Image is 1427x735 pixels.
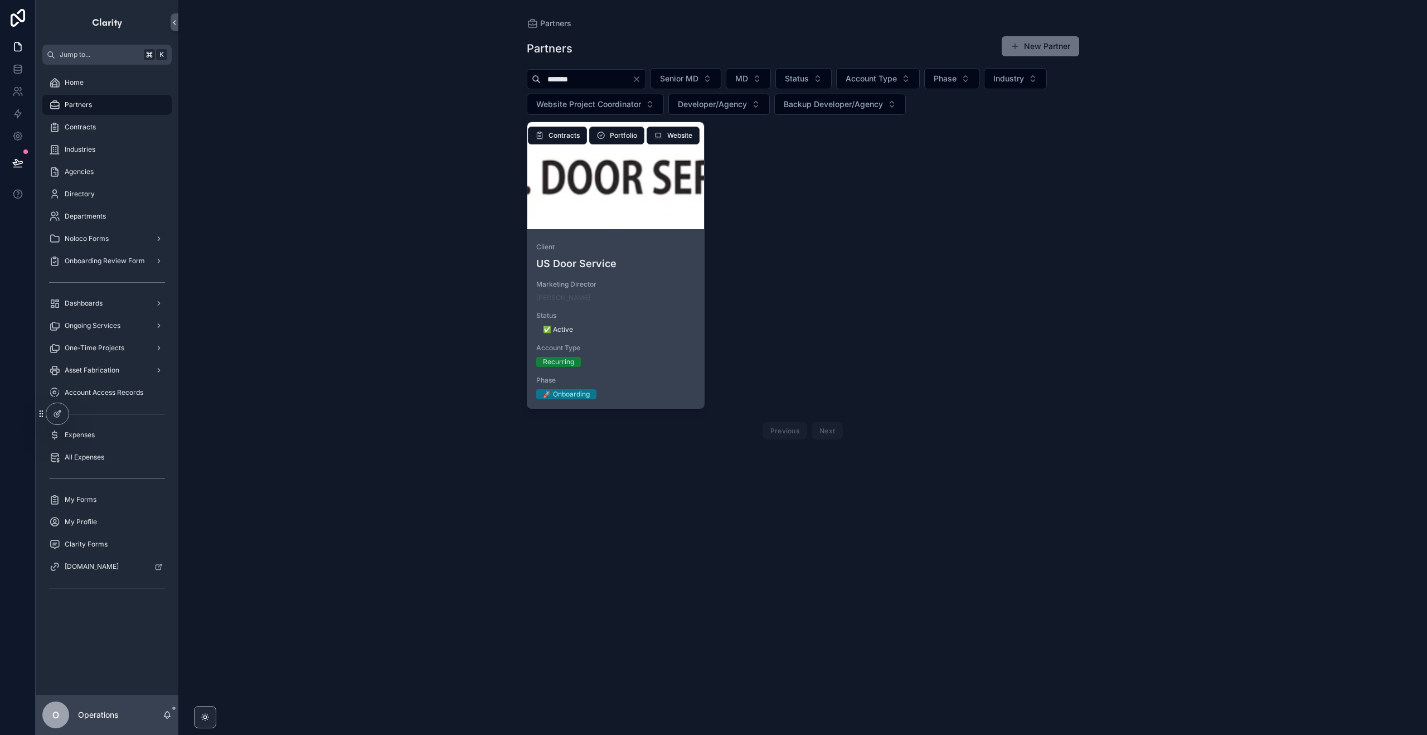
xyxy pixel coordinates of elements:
[65,78,84,87] span: Home
[42,338,172,358] a: One-Time Projects
[934,73,957,84] span: Phase
[65,190,95,199] span: Directory
[785,73,809,84] span: Status
[543,357,574,367] div: Recurring
[65,145,95,154] span: Industries
[784,99,883,110] span: Backup Developer/Agency
[65,321,120,330] span: Ongoing Services
[42,139,172,159] a: Industries
[42,490,172,510] a: My Forms
[993,73,1024,84] span: Industry
[42,425,172,445] a: Expenses
[527,18,571,29] a: Partners
[651,68,721,89] button: Select Button
[42,251,172,271] a: Onboarding Review Form
[540,18,571,29] span: Partners
[42,72,172,93] a: Home
[42,447,172,467] a: All Expenses
[65,234,109,243] span: Noloco Forms
[42,383,172,403] a: Account Access Records
[775,68,832,89] button: Select Button
[42,293,172,313] a: Dashboards
[610,131,637,140] span: Portfolio
[42,534,172,554] a: Clarity Forms
[678,99,747,110] span: Developer/Agency
[549,131,580,140] span: Contracts
[65,495,96,504] span: My Forms
[543,325,573,335] div: ✅ Active
[846,73,897,84] span: Account Type
[527,94,664,115] button: Select Button
[65,388,143,397] span: Account Access Records
[42,229,172,249] a: Noloco Forms
[735,73,748,84] span: MD
[667,131,692,140] span: Website
[589,127,644,144] button: Portfolio
[42,117,172,137] a: Contracts
[632,75,645,84] button: Clear
[536,256,696,271] h4: US Door Service
[42,557,172,577] a: [DOMAIN_NAME]
[36,65,178,611] div: scrollable content
[65,540,108,549] span: Clarity Forms
[660,73,698,84] span: Senior MD
[668,94,770,115] button: Select Button
[536,99,641,110] span: Website Project Coordinator
[42,184,172,204] a: Directory
[536,293,590,302] a: [PERSON_NAME]
[65,431,95,439] span: Expenses
[42,316,172,336] a: Ongoing Services
[42,360,172,380] a: Asset Fabrication
[536,376,696,385] span: Phase
[984,68,1047,89] button: Select Button
[65,100,92,109] span: Partners
[65,167,94,176] span: Agencies
[65,299,103,308] span: Dashboards
[726,68,771,89] button: Select Button
[65,123,96,132] span: Contracts
[527,122,705,409] a: ClientUS Door ServiceMarketing Director[PERSON_NAME]Status✅ ActiveAccount TypeRecurringPhase🚀 Onb...
[65,453,104,462] span: All Expenses
[42,45,172,65] button: Jump to...K
[42,95,172,115] a: Partners
[528,127,587,144] button: Contracts
[647,127,700,144] button: Website
[527,41,572,56] h1: Partners
[536,280,696,289] span: Marketing Director
[42,512,172,532] a: My Profile
[65,366,119,375] span: Asset Fabrication
[60,50,139,59] span: Jump to...
[65,212,106,221] span: Departments
[157,50,166,59] span: K
[65,257,145,265] span: Onboarding Review Form
[65,344,124,352] span: One-Time Projects
[42,206,172,226] a: Departments
[65,518,97,526] span: My Profile
[527,122,705,229] div: US-Doors-–-COMMERCIAL-SERVICES-2025-10-01-at-1.26.36-PM.webp
[91,13,123,31] img: App logo
[774,94,906,115] button: Select Button
[536,311,696,320] span: Status
[924,68,979,89] button: Select Button
[536,344,696,352] span: Account Type
[536,243,696,252] span: Client
[42,162,172,182] a: Agencies
[1002,36,1079,56] button: New Partner
[836,68,920,89] button: Select Button
[78,709,118,721] p: Operations
[543,389,590,399] div: 🚀 Onboarding
[52,708,59,722] span: O
[65,562,119,571] span: [DOMAIN_NAME]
